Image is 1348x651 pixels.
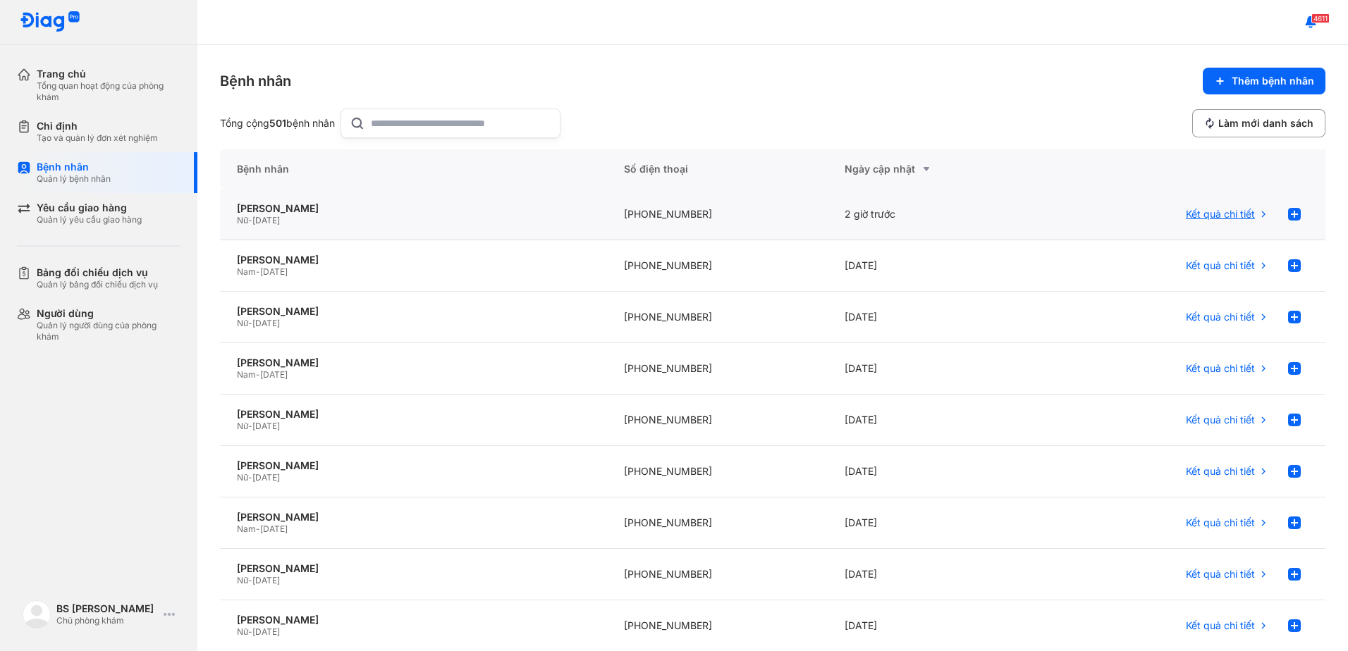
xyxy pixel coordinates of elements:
div: [PERSON_NAME] [237,408,590,421]
span: Kết quả chi tiết [1186,465,1255,478]
span: - [256,369,260,380]
div: [DATE] [828,395,1049,446]
div: [DATE] [828,343,1049,395]
div: Tổng cộng bệnh nhân [220,117,335,130]
span: 4611 [1311,13,1330,23]
div: Tạo và quản lý đơn xét nghiệm [37,132,158,144]
span: - [256,266,260,277]
span: - [248,472,252,483]
div: [PERSON_NAME] [237,562,590,575]
span: Kết quả chi tiết [1186,311,1255,323]
div: Bệnh nhân [37,161,111,173]
div: Quản lý bệnh nhân [37,173,111,185]
div: [PHONE_NUMBER] [607,343,828,395]
span: Kết quả chi tiết [1186,568,1255,581]
div: [PHONE_NUMBER] [607,497,828,549]
span: [DATE] [252,215,280,225]
span: Nam [237,523,256,534]
div: Người dùng [37,307,180,320]
span: Thêm bệnh nhân [1232,75,1314,87]
span: Kết quả chi tiết [1186,516,1255,529]
div: [PERSON_NAME] [237,511,590,523]
div: Yêu cầu giao hàng [37,201,142,214]
div: Bệnh nhân [220,149,607,189]
span: Nữ [237,421,248,431]
span: Nữ [237,318,248,328]
span: - [248,318,252,328]
div: [DATE] [828,240,1049,292]
span: Kết quả chi tiết [1186,362,1255,375]
div: Chủ phòng khám [56,615,158,626]
img: logo [20,11,80,33]
span: [DATE] [260,266,288,277]
span: - [248,575,252,585]
span: Làm mới danh sách [1218,117,1313,130]
span: Nữ [237,472,248,483]
div: [PHONE_NUMBER] [607,292,828,343]
span: - [256,523,260,534]
span: [DATE] [252,575,280,585]
span: Nữ [237,215,248,225]
span: - [248,215,252,225]
span: Kết quả chi tiết [1186,414,1255,426]
span: [DATE] [260,369,288,380]
span: [DATE] [252,318,280,328]
span: Kết quả chi tiết [1186,619,1255,632]
span: [DATE] [252,626,280,637]
span: - [248,421,252,431]
span: Nam [237,266,256,277]
button: Làm mới danh sách [1192,109,1325,137]
div: [PERSON_NAME] [237,305,590,318]
div: Số điện thoại [607,149,828,189]
span: 501 [269,117,286,129]
div: [DATE] [828,549,1049,600]
div: [PERSON_NAME] [237,459,590,472]
div: [PERSON_NAME] [237,202,590,215]
div: [PERSON_NAME] [237,254,590,266]
div: [DATE] [828,292,1049,343]
div: [PHONE_NUMBER] [607,446,828,497]
span: [DATE] [252,421,280,431]
span: - [248,626,252,637]
div: [PHONE_NUMBER] [607,189,828,240]
div: Bệnh nhân [220,71,291,91]
div: [PERSON_NAME] [237,614,590,626]
div: [PERSON_NAME] [237,356,590,369]
span: Kết quả chi tiết [1186,259,1255,272]
div: [DATE] [828,497,1049,549]
div: [PHONE_NUMBER] [607,395,828,446]
div: Quản lý người dùng của phòng khám [37,320,180,342]
div: Quản lý bảng đối chiếu dịch vụ [37,279,158,290]
div: BS [PERSON_NAME] [56,602,158,615]
div: [DATE] [828,446,1049,497]
div: Chỉ định [37,120,158,132]
span: [DATE] [260,523,288,534]
span: Nữ [237,575,248,585]
div: Quản lý yêu cầu giao hàng [37,214,142,225]
div: 2 giờ trước [828,189,1049,240]
span: Nữ [237,626,248,637]
img: logo [23,600,51,628]
div: [PHONE_NUMBER] [607,549,828,600]
button: Thêm bệnh nhân [1203,68,1325,94]
div: Trang chủ [37,68,180,80]
span: Kết quả chi tiết [1186,208,1255,221]
div: Tổng quan hoạt động của phòng khám [37,80,180,103]
div: Ngày cập nhật [845,161,1032,178]
span: [DATE] [252,472,280,483]
span: Nam [237,369,256,380]
div: [PHONE_NUMBER] [607,240,828,292]
div: Bảng đối chiếu dịch vụ [37,266,158,279]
